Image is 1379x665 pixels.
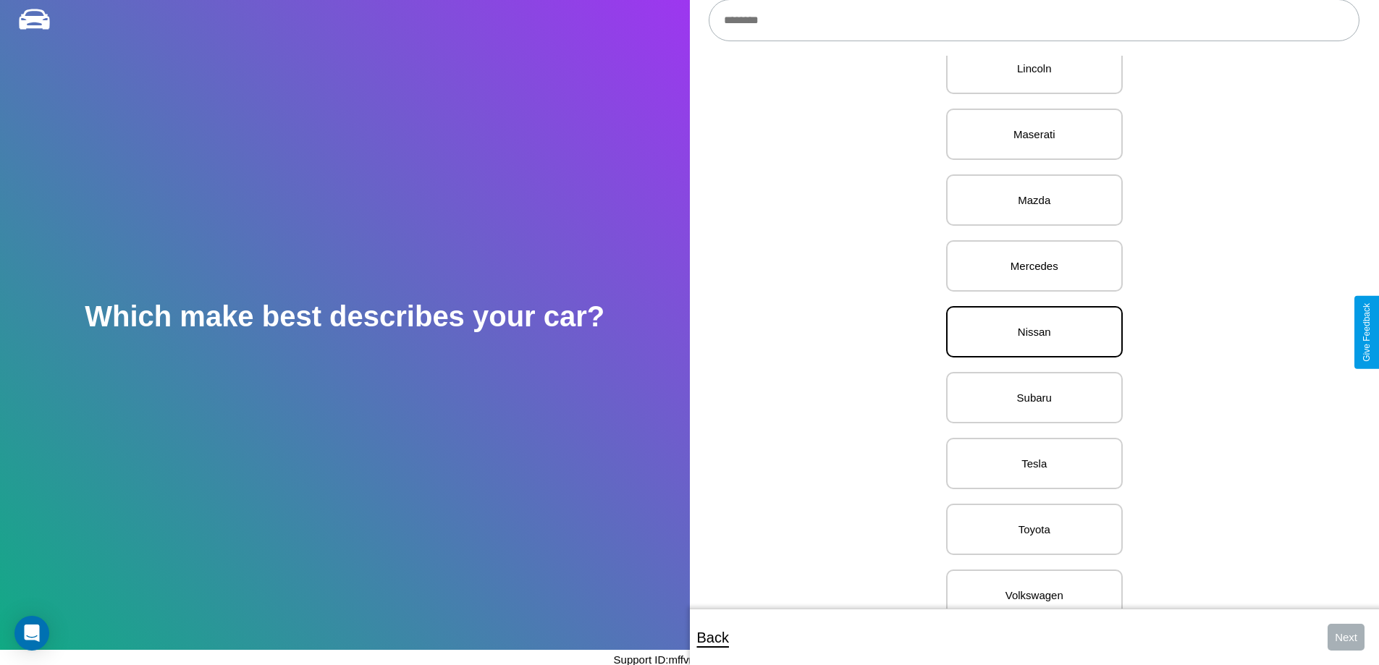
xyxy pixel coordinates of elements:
p: Toyota [962,520,1107,539]
p: Lincoln [962,59,1107,78]
p: Tesla [962,454,1107,473]
p: Volkswagen [962,585,1107,605]
p: Back [697,624,729,651]
p: Maserati [962,124,1107,144]
h2: Which make best describes your car? [85,300,604,333]
p: Subaru [962,388,1107,407]
p: Mercedes [962,256,1107,276]
button: Next [1328,624,1365,651]
p: Nissan [962,322,1107,342]
p: Mazda [962,190,1107,210]
div: Open Intercom Messenger [14,616,49,651]
div: Give Feedback [1362,303,1372,362]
